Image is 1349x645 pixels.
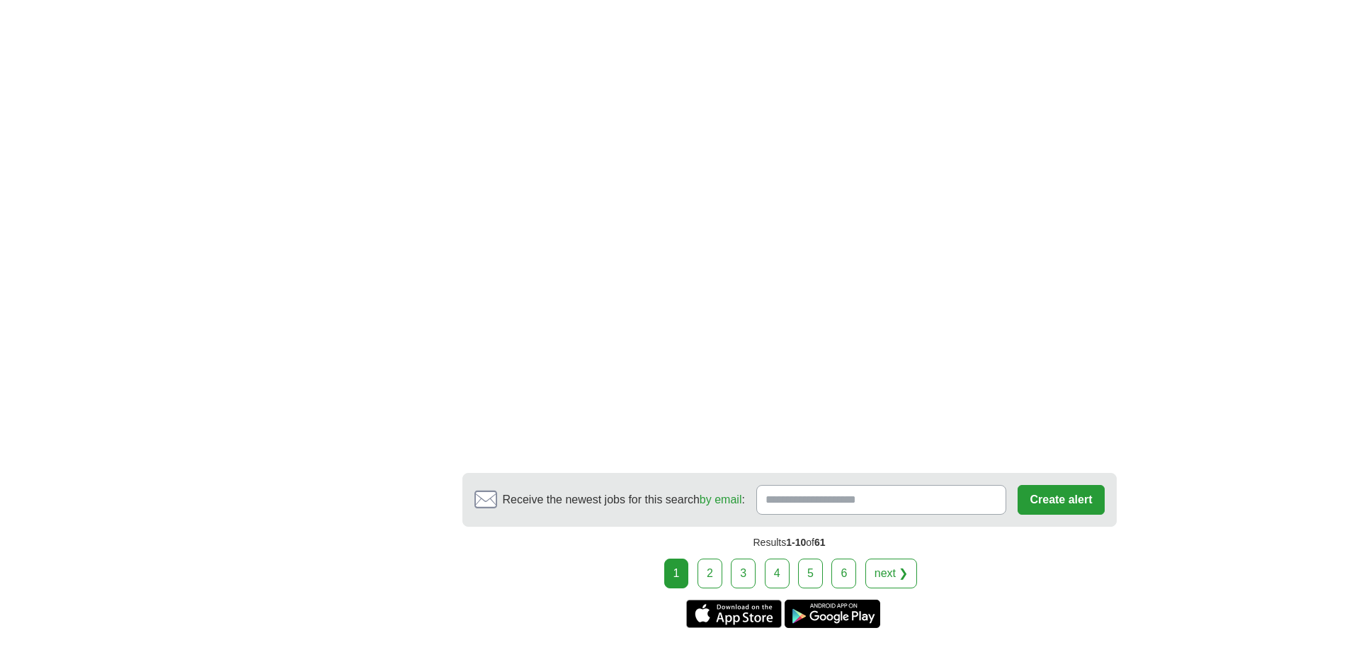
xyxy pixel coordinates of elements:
[700,493,742,506] a: by email
[785,600,880,628] a: Get the Android app
[831,559,856,588] a: 6
[865,559,918,588] a: next ❯
[698,559,722,588] a: 2
[731,559,756,588] a: 3
[462,527,1117,559] div: Results of
[798,559,823,588] a: 5
[786,537,806,548] span: 1-10
[765,559,790,588] a: 4
[814,537,826,548] span: 61
[686,600,782,628] a: Get the iPhone app
[664,559,689,588] div: 1
[1018,485,1104,515] button: Create alert
[503,491,745,508] span: Receive the newest jobs for this search :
